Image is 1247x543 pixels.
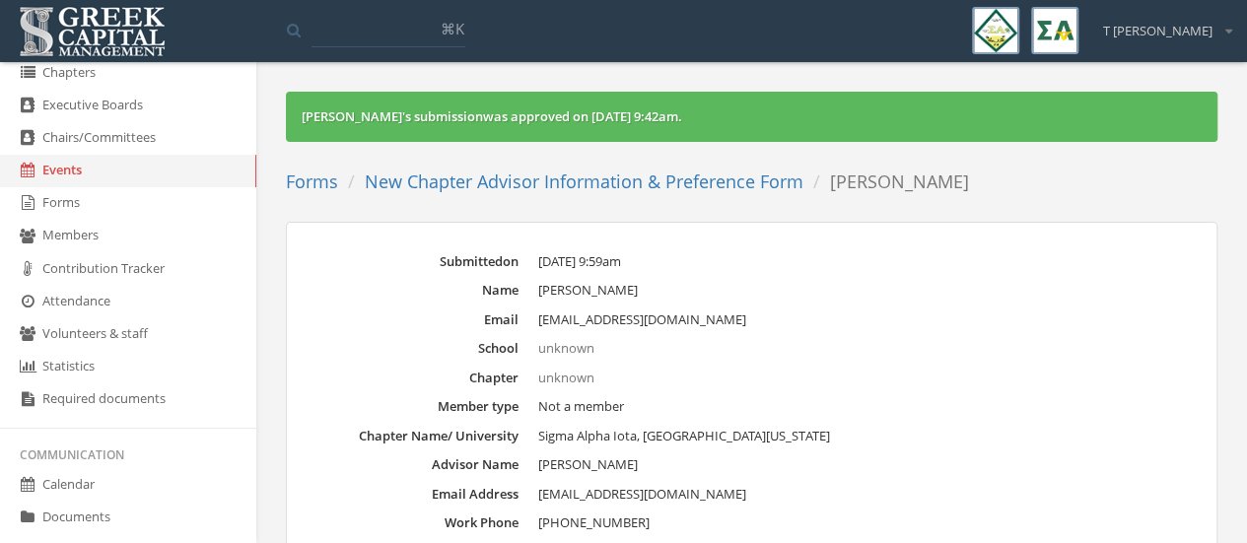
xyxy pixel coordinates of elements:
[312,310,519,329] dt: Email
[312,397,519,416] dt: Member type
[538,513,650,531] span: [PHONE_NUMBER]
[538,369,594,386] span: unknown
[312,513,519,532] dt: Work Phone
[538,339,594,357] span: unknown
[1103,22,1212,40] span: T [PERSON_NAME]
[538,281,1192,301] dd: [PERSON_NAME]
[312,339,519,358] dt: School
[1090,7,1232,40] div: T [PERSON_NAME]
[312,485,519,504] dt: Email Address
[538,397,1192,417] dd: Not a member
[591,107,678,125] span: [DATE] 9:42am
[441,19,464,38] span: ⌘K
[538,485,746,503] span: [EMAIL_ADDRESS][DOMAIN_NAME]
[538,252,621,270] span: [DATE] 9:59am
[538,310,1192,330] dd: [EMAIL_ADDRESS][DOMAIN_NAME]
[538,455,638,473] span: [PERSON_NAME]
[312,427,519,445] dt: Chapter Name/ University
[803,170,969,195] li: [PERSON_NAME]
[302,107,1202,126] div: [PERSON_NAME] 's submission was approved on .
[312,455,519,474] dt: Advisor Name
[286,170,338,193] a: Forms
[365,170,803,193] a: New Chapter Advisor Information & Preference Form
[312,252,519,271] dt: Submitted on
[312,369,519,387] dt: Chapter
[538,427,830,444] span: Sigma Alpha Iota, [GEOGRAPHIC_DATA][US_STATE]
[312,281,519,300] dt: Name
